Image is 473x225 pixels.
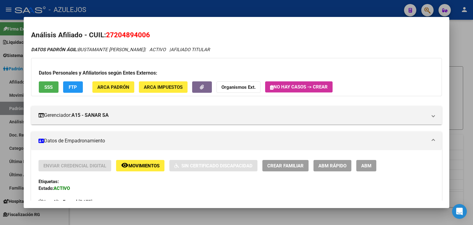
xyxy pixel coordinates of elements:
[265,81,333,92] button: No hay casos -> Crear
[54,186,70,191] strong: ACTIVO
[71,112,109,119] strong: A15 - SANAR SA
[31,47,144,52] span: BUSTAMANTE [PERSON_NAME]
[106,31,150,39] span: 27204894006
[356,160,376,171] button: ABM
[144,84,183,90] span: ARCA Impuestos
[181,163,253,169] span: Sin Certificado Discapacidad
[221,84,256,90] strong: Organismos Ext.
[169,160,257,171] button: Sin Certificado Discapacidad
[267,163,304,169] span: Crear Familiar
[452,204,467,219] div: Open Intercom Messenger
[63,81,83,93] button: FTP
[69,84,77,90] span: FTP
[38,199,79,205] strong: Última Alta Formal:
[92,81,134,93] button: ARCA Padrón
[128,163,160,169] span: Movimientos
[38,199,92,205] span: [DATE]
[43,163,106,169] span: Enviar Credencial Digital
[116,160,164,171] button: Movimientos
[31,30,442,40] h2: Análisis Afiliado - CUIL:
[313,160,351,171] button: ABM Rápido
[121,162,128,169] mat-icon: remove_red_eye
[31,106,442,125] mat-expansion-panel-header: Gerenciador:A15 - SANAR SA
[97,84,129,90] span: ARCA Padrón
[44,84,53,90] span: SSS
[171,47,210,52] span: AFILIADO TITULAR
[38,112,427,119] mat-panel-title: Gerenciador:
[31,47,210,52] i: | ACTIVO |
[361,163,371,169] span: ABM
[262,160,309,171] button: Crear Familiar
[31,132,442,150] mat-expansion-panel-header: Datos de Empadronamiento
[39,81,59,93] button: SSS
[38,186,54,191] strong: Estado:
[270,84,328,90] span: No hay casos -> Crear
[38,160,111,171] button: Enviar Credencial Digital
[38,179,59,184] strong: Etiquetas:
[318,163,346,169] span: ABM Rápido
[39,69,434,77] h3: Datos Personales y Afiliatorios según Entes Externos:
[216,81,261,93] button: Organismos Ext.
[139,81,188,93] button: ARCA Impuestos
[31,47,78,52] strong: DATOS PADRÓN ÁGIL:
[38,137,427,145] mat-panel-title: Datos de Empadronamiento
